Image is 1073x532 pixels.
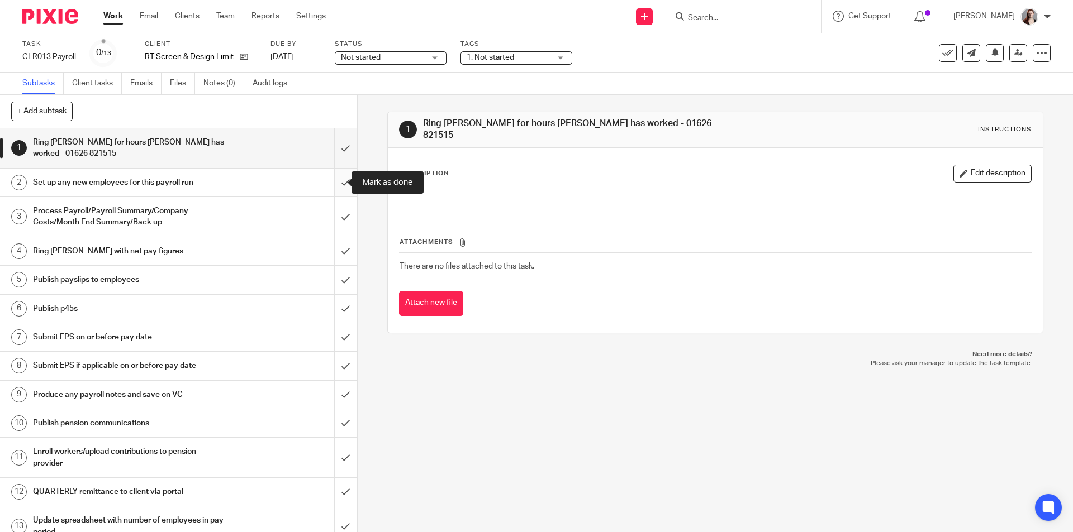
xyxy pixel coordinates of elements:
p: Need more details? [398,350,1032,359]
h1: Submit FPS on or before pay date [33,329,226,346]
h1: Process Payroll/Payroll Summary/Company Costs/Month End Summary/Back up [33,203,226,231]
img: High%20Res%20Andrew%20Price%20Accountants%20_Poppy%20Jakes%20Photography-3%20-%20Copy.jpg [1020,8,1038,26]
h1: Publish pension communications [33,415,226,432]
button: + Add subtask [11,102,73,121]
h1: Ring [PERSON_NAME] for hours [PERSON_NAME] has worked - 01626 821515 [33,134,226,162]
div: 4 [11,243,27,259]
label: Client [145,40,257,49]
span: Get Support [848,12,891,20]
label: Status [335,40,447,49]
input: Search [687,13,787,23]
h1: Publish p45s [33,300,226,317]
a: Clients [175,11,200,22]
label: Due by [270,40,321,49]
div: 6 [11,301,27,317]
p: [PERSON_NAME] [953,11,1015,22]
h1: Ring [PERSON_NAME] for hours [PERSON_NAME] has worked - 01626 821515 [423,118,739,142]
label: Tags [460,40,572,49]
div: 3 [11,209,27,224]
div: 7 [11,329,27,345]
h1: Set up any new employees for this payroll run [33,174,226,191]
h1: Ring [PERSON_NAME] with net pay figures [33,243,226,260]
h1: Enroll workers/upload contributions to pension provider [33,443,226,472]
span: Attachments [400,239,453,245]
div: 12 [11,484,27,500]
a: Settings [296,11,326,22]
a: Reports [251,11,279,22]
a: Emails [130,73,162,94]
div: CLR013 Payroll [22,51,76,63]
a: Client tasks [72,73,122,94]
div: 5 [11,272,27,287]
div: 8 [11,358,27,373]
p: Please ask your manager to update the task template. [398,359,1032,368]
img: Pixie [22,9,78,24]
a: Work [103,11,123,22]
a: Subtasks [22,73,64,94]
div: 2 [11,175,27,190]
a: Email [140,11,158,22]
a: Team [216,11,235,22]
p: RT Screen & Design Limited [145,51,234,63]
button: Attach new file [399,291,463,316]
h1: Publish payslips to employees [33,271,226,288]
span: [DATE] [270,53,294,61]
div: 1 [399,121,417,138]
button: Edit description [953,165,1032,183]
label: Task [22,40,76,49]
p: Description [399,169,449,178]
div: 11 [11,450,27,466]
div: 1 [11,140,27,156]
a: Notes (0) [203,73,244,94]
h1: Produce any payroll notes and save on VC [33,386,226,403]
h1: QUARTERLY remittance to client via portal [33,483,226,500]
span: 1. Not started [467,54,514,61]
small: /13 [101,50,111,56]
span: Not started [341,54,381,61]
h1: Submit EPS if applicable on or before pay date [33,357,226,374]
div: 9 [11,387,27,402]
div: Instructions [978,125,1032,134]
div: 10 [11,415,27,431]
a: Audit logs [253,73,296,94]
div: 0 [96,46,111,59]
span: There are no files attached to this task. [400,262,534,270]
a: Files [170,73,195,94]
